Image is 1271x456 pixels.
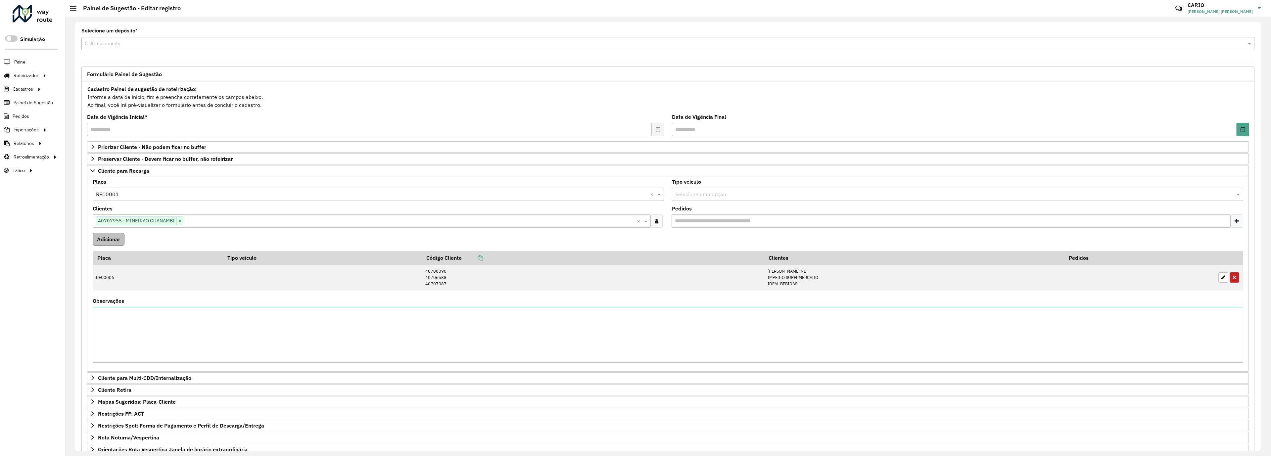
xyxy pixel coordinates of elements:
label: Clientes [93,205,113,212]
a: Contato Rápido [1172,1,1186,16]
span: Mapas Sugeridos: Placa-Cliente [98,399,176,404]
span: Tático [13,167,25,174]
a: Mapas Sugeridos: Placa-Cliente [87,396,1249,407]
th: Clientes [764,251,1064,265]
a: Copiar [462,254,483,261]
label: Pedidos [672,205,692,212]
span: Retroalimentação [14,154,49,160]
label: Observações [93,297,124,305]
button: Adicionar [93,233,124,246]
div: Cliente para Recarga [87,176,1249,372]
span: Relatórios [14,140,34,147]
th: Placa [93,251,223,265]
label: Selecione um depósito [81,27,137,35]
span: Cliente para Recarga [98,168,149,173]
td: REC0006 [93,265,223,291]
label: Data de Vigência Inicial [87,113,148,121]
a: Cliente Retira [87,384,1249,395]
a: Preservar Cliente - Devem ficar no buffer, não roteirizar [87,153,1249,164]
span: Pedidos [13,113,29,120]
span: Painel [14,59,26,66]
td: [PERSON_NAME] NE IMPERIO SUPERMERCADO IDEAL BEBIDAS [764,265,1064,291]
strong: Cadastro Painel de sugestão de roteirização: [87,86,197,92]
span: Priorizar Cliente - Não podem ficar no buffer [98,144,206,150]
span: Restrições Spot: Forma de Pagamento e Perfil de Descarga/Entrega [98,423,264,428]
a: Priorizar Cliente - Não podem ficar no buffer [87,141,1249,153]
div: Informe a data de inicio, fim e preencha corretamente os campos abaixo. Ao final, você irá pré-vi... [87,85,1249,109]
span: Cliente para Multi-CDD/Internalização [98,375,191,381]
h3: CARIO [1188,2,1253,8]
th: Tipo veículo [223,251,422,265]
td: 40700090 40706588 40707087 [422,265,764,291]
span: Restrições FF: ACT [98,411,144,416]
span: Orientações Rota Vespertina Janela de horário extraordinária [98,447,248,452]
span: Cliente Retira [98,387,131,392]
span: Importações [14,126,39,133]
a: Rota Noturna/Vespertina [87,432,1249,443]
label: Placa [93,178,106,186]
span: × [176,217,183,225]
span: Painel de Sugestão [14,99,53,106]
th: Código Cliente [422,251,764,265]
a: Restrições Spot: Forma de Pagamento e Perfil de Descarga/Entrega [87,420,1249,431]
span: Clear all [637,217,642,225]
a: Cliente para Recarga [87,165,1249,176]
button: Choose Date [1237,123,1249,136]
a: Orientações Rota Vespertina Janela de horário extraordinária [87,444,1249,455]
label: Simulação [20,35,45,43]
span: [PERSON_NAME] [PERSON_NAME] [1188,9,1253,15]
label: Data de Vigência Final [672,113,726,121]
label: Tipo veículo [672,178,701,186]
h2: Painel de Sugestão - Editar registro [76,5,181,12]
span: Cadastros [13,86,33,93]
span: 40707955 - MINEIRAO GUANAMBI [96,217,176,225]
span: Formulário Painel de Sugestão [87,71,162,77]
span: Roteirizador [14,72,38,79]
span: Preservar Cliente - Devem ficar no buffer, não roteirizar [98,156,233,161]
th: Pedidos [1064,251,1215,265]
a: Restrições FF: ACT [87,408,1249,419]
span: Rota Noturna/Vespertina [98,435,159,440]
span: Clear all [650,190,656,198]
a: Cliente para Multi-CDD/Internalização [87,372,1249,384]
